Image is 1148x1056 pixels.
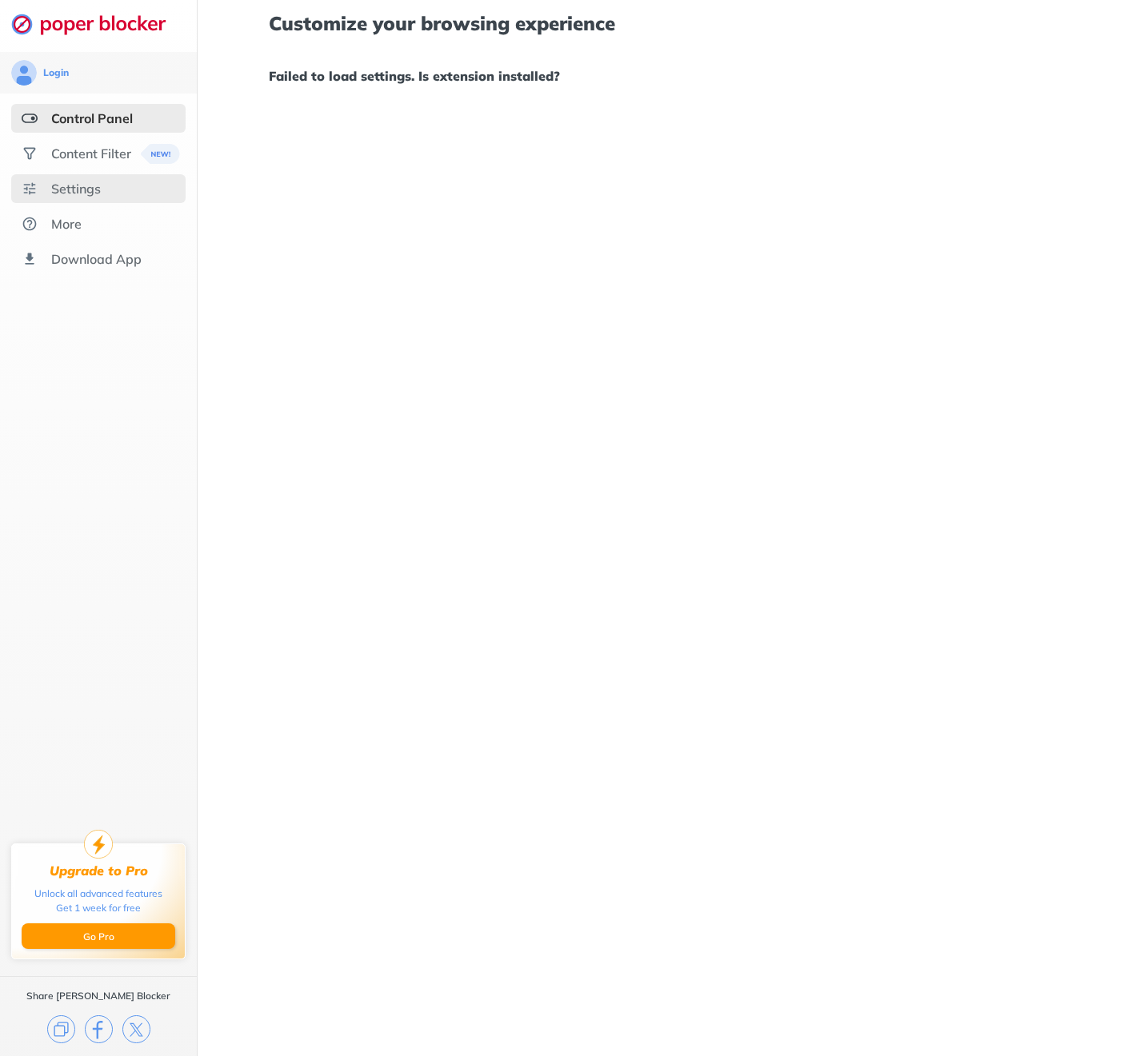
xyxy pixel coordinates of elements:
[22,923,175,949] button: Go Pro
[47,1015,75,1043] img: copy.svg
[51,181,101,197] div: Settings
[22,251,38,267] img: download-app.svg
[141,144,180,164] img: menuBanner.svg
[11,13,183,35] img: logo-webpage.svg
[84,830,113,859] img: upgrade-to-pro.svg
[269,66,1077,86] h1: Failed to load settings. Is extension installed?
[51,216,82,232] div: More
[56,901,141,915] div: Get 1 week for free
[269,13,1077,34] h1: Customize your browsing experience
[26,990,170,1002] div: Share [PERSON_NAME] Blocker
[22,181,38,197] img: settings.svg
[22,145,38,161] img: social.svg
[122,1015,150,1043] img: x.svg
[51,110,133,126] div: Control Panel
[22,216,38,232] img: about.svg
[51,251,142,267] div: Download App
[22,110,38,126] img: features-selected.svg
[51,145,131,161] div: Content Filter
[34,887,162,901] div: Unlock all advanced features
[43,66,69,79] div: Login
[85,1015,113,1043] img: facebook.svg
[11,60,37,86] img: avatar.svg
[50,863,148,879] div: Upgrade to Pro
